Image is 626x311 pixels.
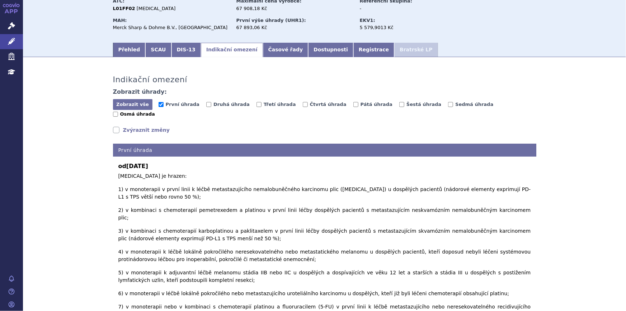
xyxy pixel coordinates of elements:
input: Třetí úhrada [256,102,262,107]
strong: První výše úhrady (UHR1): [236,18,306,23]
input: Druhá úhrada [206,102,211,107]
span: Čtvrtá úhrada [310,102,347,107]
strong: MAH: [113,18,127,23]
span: Třetí úhrada [264,102,296,107]
span: Osmá úhrada [120,111,155,117]
a: Registrace [353,43,394,57]
h4: Zobrazit úhrady: [113,88,167,96]
span: Pátá úhrada [361,102,392,107]
a: Zvýraznit změny [113,126,170,134]
span: Zobrazit vše [116,102,149,107]
a: SCAU [145,43,171,57]
input: Osmá úhrada [113,112,118,117]
div: 67 893,06 Kč [236,24,353,31]
button: Zobrazit vše [113,99,152,110]
h3: Indikační omezení [113,75,188,84]
span: Sedmá úhrada [455,102,493,107]
strong: L01FF02 [113,6,135,11]
input: Šestá úhrada [399,102,404,107]
div: 67 908,18 Kč [236,5,353,12]
span: [DATE] [126,163,148,170]
span: [MEDICAL_DATA] [137,6,176,11]
span: Druhá úhrada [213,102,250,107]
input: První úhrada [159,102,164,107]
a: Dostupnosti [308,43,353,57]
input: Čtvrtá úhrada [303,102,308,107]
a: Indikační omezení [201,43,263,57]
div: Merck Sharp & Dohme B.V., [GEOGRAPHIC_DATA] [113,24,230,31]
a: Přehled [113,43,146,57]
strong: EKV1: [360,18,375,23]
b: od [118,162,531,171]
div: - [360,5,441,12]
input: Sedmá úhrada [448,102,453,107]
h4: První úhrada [113,144,536,157]
a: Časové řady [263,43,309,57]
div: 5 579,9013 Kč [360,24,441,31]
span: Šestá úhrada [406,102,441,107]
span: První úhrada [166,102,199,107]
input: Pátá úhrada [353,102,358,107]
a: DIS-13 [171,43,201,57]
